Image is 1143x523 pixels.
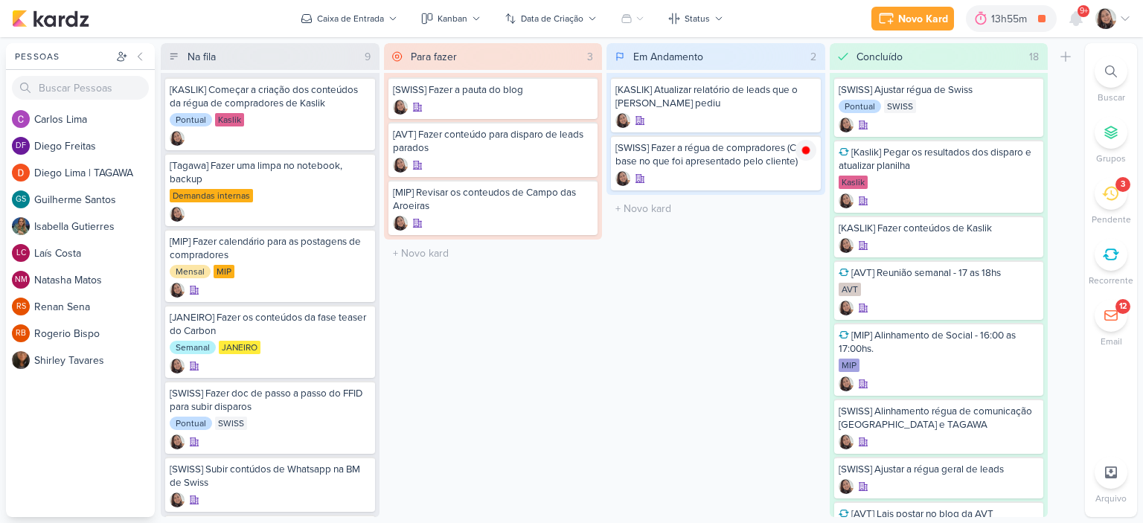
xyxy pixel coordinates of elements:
[170,235,371,262] div: [MIP] Fazer calendário para as postagens de compradores
[839,283,861,296] div: AVT
[16,142,26,150] p: DF
[34,219,155,234] div: I s a b e l l a G u t i e r r e s
[16,330,26,338] p: RB
[12,217,30,235] img: Isabella Gutierres
[170,265,211,278] div: Mensal
[393,158,408,173] img: Sharlene Khoury
[387,243,600,264] input: + Novo kard
[393,83,594,97] div: [SWISS] Fazer a pauta do blog
[34,353,155,368] div: S h i r l e y T a v a r e s
[170,311,371,338] div: [JANEIRO] Fazer os conteúdos da fase teaser do Carbon
[1096,152,1126,165] p: Grupos
[581,49,599,65] div: 3
[170,83,371,110] div: [KASLIK] Começar a criação dos conteúdos da régua de compradores de Kaslik
[1085,55,1137,104] li: Ctrl + F
[12,137,30,155] div: Diego Freitas
[393,100,408,115] img: Sharlene Khoury
[214,265,234,278] div: MIP
[839,266,1040,280] div: [AVT] Reunião semanal - 17 as 18hs
[16,196,26,204] p: GS
[170,463,371,490] div: [SWISS] Subir contúdos de Whatsapp na BM de Swiss
[219,341,260,354] div: JANEIRO
[839,434,854,449] img: Sharlene Khoury
[839,83,1040,97] div: [SWISS] Ajustar régua de Swiss
[12,110,30,128] img: Carlos Lima
[34,165,155,181] div: D i e g o L i m a | T A G A W A
[170,159,371,186] div: [Tagawa] Fazer uma limpa no notebook, backup
[1095,8,1116,29] img: Sharlene Khoury
[615,83,816,110] div: [KASLIK] Atualizar relatório de leads que o Otávio pediu
[16,249,26,257] p: LC
[12,164,30,182] img: Diego Lima | TAGAWA
[170,207,185,222] img: Sharlene Khoury
[609,198,822,219] input: + Novo kard
[12,190,30,208] div: Guilherme Santos
[170,492,185,507] div: Criador(a): Sharlene Khoury
[170,283,185,298] img: Sharlene Khoury
[1023,49,1045,65] div: 18
[34,246,155,261] div: L a í s C o s t a
[170,359,185,373] div: Criador(a): Sharlene Khoury
[393,186,594,213] div: [MIP] Revisar os conteudos de Campo das Aroeiras
[839,359,859,372] div: MIP
[839,100,881,113] div: Pontual
[170,434,185,449] img: Sharlene Khoury
[1098,91,1125,104] p: Buscar
[884,100,916,113] div: SWISS
[839,193,854,208] img: Sharlene Khoury
[839,405,1040,431] div: [SWISS] Alinhamento régua de comunicação SWISS e TAGAWA
[795,140,816,161] img: tracking
[839,329,1040,356] div: [MIP] Alinhamento de Social - 16:00 as 17:00hs.
[1092,213,1131,226] p: Pendente
[839,193,854,208] div: Criador(a): Sharlene Khoury
[12,244,30,262] div: Laís Costa
[839,118,854,132] div: Criador(a): Sharlene Khoury
[1080,5,1088,17] span: 9+
[170,417,212,430] div: Pontual
[215,113,244,126] div: Kaslik
[393,158,408,173] div: Criador(a): Sharlene Khoury
[615,171,630,186] img: Sharlene Khoury
[359,49,377,65] div: 9
[839,463,1040,476] div: [SWISS] Ajustar a régua geral de leads
[839,222,1040,235] div: [KASLIK] Fazer conteúdos de Kaslik
[12,298,30,315] div: Renan Sena
[12,10,89,28] img: kardz.app
[839,507,1040,521] div: [AVT] Lais postar no blog da AVT
[170,113,212,126] div: Pontual
[839,176,868,189] div: Kaslik
[615,113,630,128] div: Criador(a): Sharlene Khoury
[15,276,28,284] p: NM
[170,131,185,146] img: Sharlene Khoury
[12,50,113,63] div: Pessoas
[839,301,854,315] div: Criador(a): Sharlene Khoury
[615,113,630,128] img: Sharlene Khoury
[1119,301,1127,312] div: 12
[615,141,816,168] div: [SWISS] Fazer a régua de compradores (Com base no que foi apresentado pelo cliente)
[16,303,26,311] p: RS
[170,387,371,414] div: [SWISS] Fazer doc de passo a passo do FFID para subir disparos
[1089,274,1133,287] p: Recorrente
[393,128,594,155] div: [AVT] Fazer conteúdo para disparo de leads parados
[898,11,948,27] div: Novo Kard
[839,301,854,315] img: Sharlene Khoury
[839,238,854,253] img: Sharlene Khoury
[804,49,822,65] div: 2
[615,171,630,186] div: Criador(a): Sharlene Khoury
[839,146,1040,173] div: [Kaslik] Pegar os resultados dos disparo e atualizar planilha
[34,112,155,127] div: C a r l o s L i m a
[1121,179,1125,190] div: 3
[839,434,854,449] div: Criador(a): Sharlene Khoury
[393,100,408,115] div: Criador(a): Sharlene Khoury
[393,216,408,231] img: Sharlene Khoury
[1101,335,1122,348] p: Email
[170,189,253,202] div: Demandas internas
[34,326,155,341] div: R o g e r i o B i s p o
[34,272,155,288] div: N a t a s h a M a t o s
[170,492,185,507] img: Sharlene Khoury
[991,11,1031,27] div: 13h55m
[170,131,185,146] div: Criador(a): Sharlene Khoury
[170,359,185,373] img: Sharlene Khoury
[12,351,30,369] img: Shirley Tavares
[839,118,854,132] img: Sharlene Khoury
